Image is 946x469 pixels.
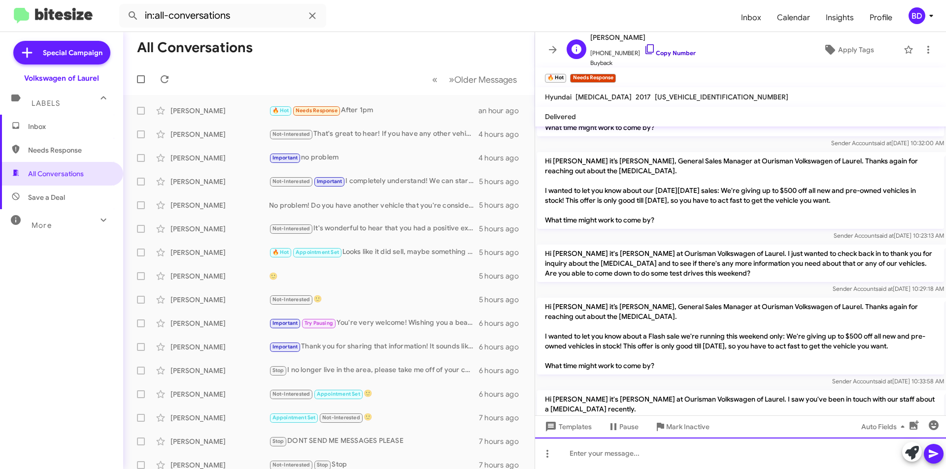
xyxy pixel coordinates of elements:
[170,153,269,163] div: [PERSON_NAME]
[272,107,289,114] span: 🔥 Hot
[32,99,60,108] span: Labels
[272,131,310,137] span: Not-Interested
[733,3,769,32] a: Inbox
[170,318,269,328] div: [PERSON_NAME]
[479,437,527,446] div: 7 hours ago
[269,152,478,163] div: no problem
[170,295,269,305] div: [PERSON_NAME]
[272,225,310,232] span: Not-Interested
[861,418,909,436] span: Auto Fields
[644,49,696,57] a: Copy Number
[296,249,339,255] span: Appointment Set
[545,112,576,121] span: Delivered
[170,389,269,399] div: [PERSON_NAME]
[28,192,65,202] span: Save a Deal
[170,248,269,257] div: [PERSON_NAME]
[170,177,269,187] div: [PERSON_NAME]
[170,342,269,352] div: [PERSON_NAME]
[545,74,566,83] small: 🔥 Hot
[272,462,310,468] span: Not-Interested
[479,389,527,399] div: 6 hours ago
[479,342,527,352] div: 6 hours ago
[269,176,479,187] div: I completely understand! We can start with a phone conversation to discuss buying your Tiguan. Pl...
[317,178,342,185] span: Important
[170,271,269,281] div: [PERSON_NAME]
[272,344,298,350] span: Important
[269,412,479,423] div: 🙂
[24,73,99,83] div: Volkswagen of Laurel
[853,418,916,436] button: Auto Fields
[619,418,639,436] span: Pause
[479,224,527,234] div: 5 hours ago
[666,418,709,436] span: Mark Inactive
[537,152,944,229] p: Hi [PERSON_NAME] it’s [PERSON_NAME], General Sales Manager at Ourisman Volkswagen of Laurel. Than...
[269,436,479,447] div: DONT SEND ME MESSAGES PLEASE
[590,43,696,58] span: [PHONE_NUMBER]
[479,318,527,328] div: 6 hours ago
[170,413,269,423] div: [PERSON_NAME]
[272,155,298,161] span: Important
[269,294,479,305] div: 🙂
[427,69,523,90] nav: Page navigation example
[32,221,52,230] span: More
[449,73,454,86] span: »
[272,391,310,397] span: Not-Interested
[269,223,479,234] div: It's wonderful to hear that you had a positive experience!
[877,232,894,239] span: said at
[646,418,717,436] button: Mark Inactive
[479,248,527,257] div: 5 hours ago
[137,40,253,56] h1: All Conversations
[426,69,443,90] button: Previous
[269,247,479,258] div: Looks like it did sell, maybe something else could work? [URL][DOMAIN_NAME]
[317,462,329,468] span: Stop
[269,388,479,400] div: 🙂
[833,285,944,292] span: Sender Account [DATE] 10:29:18 AM
[119,4,326,28] input: Search
[590,58,696,68] span: Buyback
[304,320,333,326] span: Try Pausing
[170,366,269,375] div: [PERSON_NAME]
[537,245,944,282] p: Hi [PERSON_NAME] it's [PERSON_NAME] at Ourisman Volkswagen of Laurel. I just wanted to check back...
[636,93,651,101] span: 2017
[909,7,925,24] div: BD
[838,41,874,59] span: Apply Tags
[272,438,284,444] span: Stop
[655,93,788,101] span: [US_VEHICLE_IDENTIFICATION_NUMBER]
[798,41,899,59] button: Apply Tags
[269,105,478,116] div: After 1pm
[272,249,289,255] span: 🔥 Hot
[874,139,891,147] span: said at
[543,418,592,436] span: Templates
[170,224,269,234] div: [PERSON_NAME]
[272,320,298,326] span: Important
[269,341,479,352] div: Thank you for sharing that information! It sounds like a great time to explore your options. Let'...
[875,377,892,385] span: said at
[478,106,527,116] div: an hour ago
[28,169,84,179] span: All Conversations
[269,317,479,329] div: You're very welcome! Wishing you a beautiful day as well. If you need anything, don't hesitate to...
[876,285,893,292] span: said at
[170,106,269,116] div: [PERSON_NAME]
[769,3,818,32] span: Calendar
[272,367,284,374] span: Stop
[43,48,102,58] span: Special Campaign
[831,139,944,147] span: Sender Account [DATE] 10:32:00 AM
[862,3,900,32] a: Profile
[479,295,527,305] div: 5 hours ago
[834,232,944,239] span: Sender Account [DATE] 10:23:13 AM
[832,377,944,385] span: Sender Account [DATE] 10:33:58 AM
[28,122,112,131] span: Inbox
[432,73,438,86] span: «
[478,153,527,163] div: 4 hours ago
[545,93,572,101] span: Hyundai
[818,3,862,32] a: Insights
[479,366,527,375] div: 6 hours ago
[272,296,310,303] span: Not-Interested
[900,7,935,24] button: BD
[269,271,479,281] div: 🙂
[272,414,316,421] span: Appointment Set
[479,200,527,210] div: 5 hours ago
